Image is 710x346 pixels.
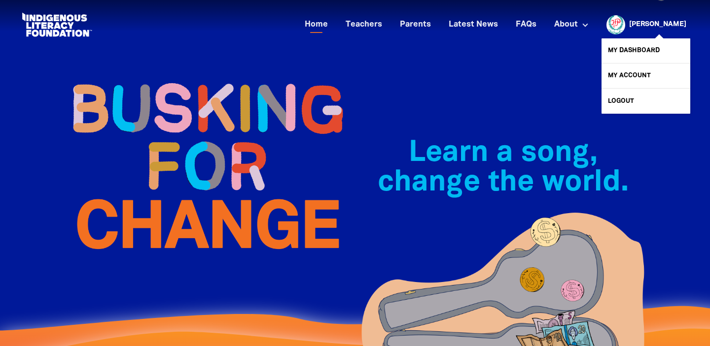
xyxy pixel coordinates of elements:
[510,17,542,33] a: FAQs
[443,17,504,33] a: Latest News
[602,89,690,113] a: Logout
[394,17,437,33] a: Parents
[602,63,690,88] a: My Account
[299,17,334,33] a: Home
[602,38,690,63] a: My Dashboard
[340,17,388,33] a: Teachers
[548,17,595,33] a: About
[378,140,629,196] span: Learn a song, change the world.
[629,21,686,28] a: [PERSON_NAME]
